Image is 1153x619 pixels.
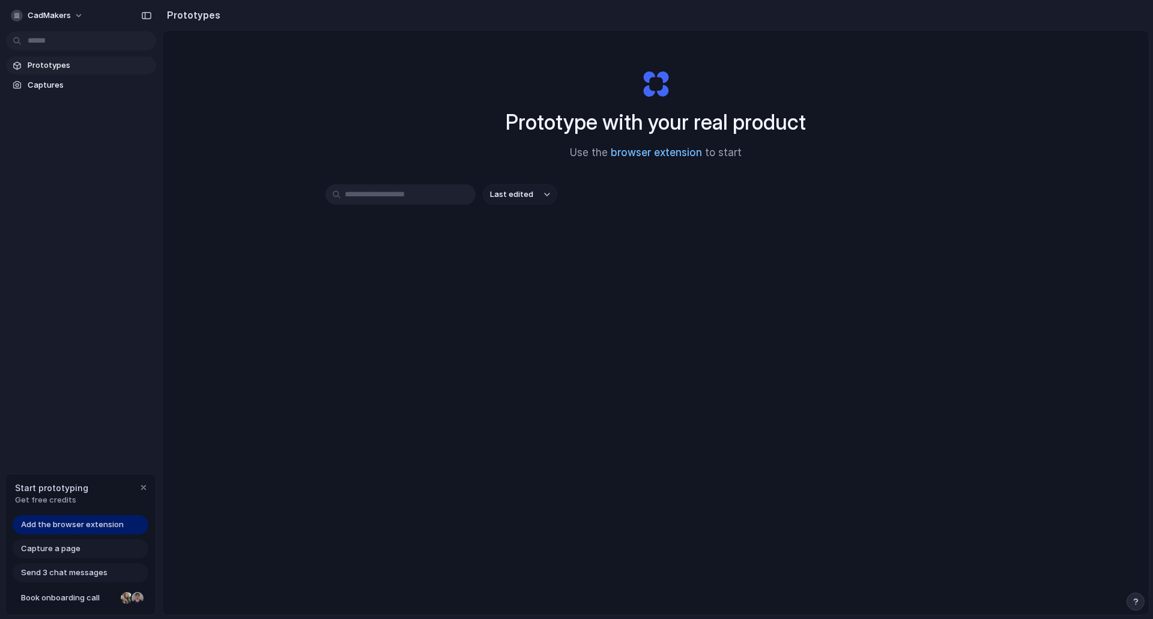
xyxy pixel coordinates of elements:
[6,76,156,94] a: Captures
[490,189,533,201] span: Last edited
[13,588,148,608] a: Book onboarding call
[483,184,557,205] button: Last edited
[162,8,220,22] h2: Prototypes
[6,56,156,74] a: Prototypes
[15,494,88,506] span: Get free credits
[611,146,702,159] a: browser extension
[28,10,71,22] span: CadMakers
[13,515,148,534] a: Add the browser extension
[506,106,806,138] h1: Prototype with your real product
[21,543,80,555] span: Capture a page
[570,145,742,161] span: Use the to start
[130,591,145,605] div: Christian Iacullo
[21,567,107,579] span: Send 3 chat messages
[6,6,89,25] button: CadMakers
[28,59,151,71] span: Prototypes
[28,79,151,91] span: Captures
[21,592,116,604] span: Book onboarding call
[120,591,134,605] div: Nicole Kubica
[15,482,88,494] span: Start prototyping
[21,519,124,531] span: Add the browser extension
